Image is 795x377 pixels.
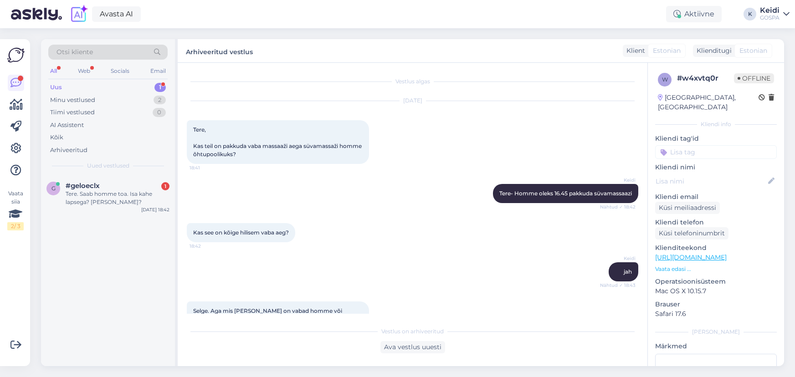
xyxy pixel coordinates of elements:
[677,73,734,84] div: # w4xvtq0r
[623,46,645,56] div: Klient
[76,65,92,77] div: Web
[744,8,756,20] div: K
[499,190,632,197] span: Tere- Homme oleks 16.45 pakkuda süvamassaazi
[658,93,759,112] div: [GEOGRAPHIC_DATA], [GEOGRAPHIC_DATA]
[380,341,445,353] div: Ava vestlus uuesti
[381,327,444,336] span: Vestlus on arhiveeritud
[655,227,728,239] div: Küsi telefoninumbrit
[193,229,289,236] span: Kas see on kõige hilisem vaba aeg?
[50,146,87,155] div: Arhiveeritud
[655,243,777,253] p: Klienditeekond
[655,120,777,128] div: Kliendi info
[760,14,780,21] div: GOSPA
[655,277,777,286] p: Operatsioonisüsteem
[655,218,777,227] p: Kliendi telefon
[193,126,363,158] span: Tere, Kas teil on pakkuda vaba massaaži aega süvamassaži homme õhtupoolikuks?
[655,192,777,202] p: Kliendi email
[190,164,224,171] span: 18:41
[655,163,777,172] p: Kliendi nimi
[655,265,777,273] p: Vaata edasi ...
[655,202,720,214] div: Küsi meiliaadressi
[655,341,777,351] p: Märkmed
[655,309,777,319] p: Safari 17.6
[662,76,668,83] span: w
[655,145,777,159] input: Lisa tag
[666,6,722,22] div: Aktiivne
[50,108,95,117] div: Tiimi vestlused
[655,328,777,336] div: [PERSON_NAME]
[600,282,636,289] span: Nähtud ✓ 18:43
[190,243,224,250] span: 18:42
[50,133,63,142] div: Kõik
[653,46,681,56] span: Estonian
[109,65,131,77] div: Socials
[655,134,777,143] p: Kliendi tag'id
[655,253,727,261] a: [URL][DOMAIN_NAME]
[161,182,169,190] div: 1
[149,65,168,77] div: Email
[760,7,790,21] a: KeidiGOSPA
[50,83,62,92] div: Uus
[600,204,636,210] span: Nähtud ✓ 18:42
[655,300,777,309] p: Brauser
[601,255,636,262] span: Keidi
[66,182,100,190] span: #geloeclx
[50,121,84,130] div: AI Assistent
[760,7,780,14] div: Keidi
[193,307,344,322] span: Selge. Aga mis [PERSON_NAME] on vabad homme või neljapäeval?
[92,6,141,22] a: Avasta AI
[187,97,638,105] div: [DATE]
[187,77,638,86] div: Vestlus algas
[50,96,95,105] div: Minu vestlused
[48,65,59,77] div: All
[7,222,24,230] div: 2 / 3
[656,176,766,186] input: Lisa nimi
[734,73,774,83] span: Offline
[7,189,24,230] div: Vaata siia
[624,268,632,275] span: jah
[87,162,129,170] span: Uued vestlused
[739,46,767,56] span: Estonian
[693,46,732,56] div: Klienditugi
[56,47,93,57] span: Otsi kliente
[154,96,166,105] div: 2
[51,185,56,192] span: g
[655,286,777,296] p: Mac OS X 10.15.7
[601,177,636,183] span: Keidi
[69,5,88,24] img: explore-ai
[186,45,253,57] label: Arhiveeritud vestlus
[154,83,166,92] div: 1
[141,206,169,213] div: [DATE] 18:42
[153,108,166,117] div: 0
[66,190,169,206] div: Tere. Saab homme toa. Isa kahe lapsega? [PERSON_NAME]?
[7,46,25,64] img: Askly Logo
